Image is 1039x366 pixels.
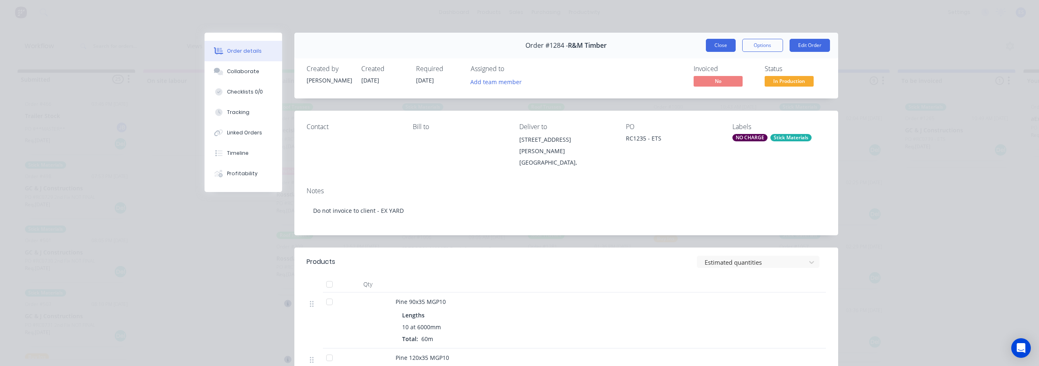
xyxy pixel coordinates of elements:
[205,163,282,184] button: Profitability
[519,123,613,131] div: Deliver to
[694,76,743,86] span: No
[402,335,418,343] span: Total:
[626,123,719,131] div: PO
[626,134,719,145] div: RC1235 - ETS
[307,65,352,73] div: Created by
[343,276,392,292] div: Qty
[471,76,526,87] button: Add team member
[402,323,441,331] span: 10 at 6000mm
[396,298,446,306] span: Pine 90x35 MGP10
[307,257,335,267] div: Products
[466,76,526,87] button: Add team member
[706,39,736,52] button: Close
[396,354,449,362] span: Pine 120x35 MGP10
[416,65,461,73] div: Required
[227,68,259,75] div: Collaborate
[1011,338,1031,358] div: Open Intercom Messenger
[205,102,282,123] button: Tracking
[765,76,814,86] span: In Production
[765,76,814,88] button: In Production
[402,311,425,319] span: Lengths
[732,134,768,141] div: NO CHARGE
[519,145,613,168] div: [PERSON_NAME][GEOGRAPHIC_DATA],
[742,39,783,52] button: Options
[361,65,406,73] div: Created
[416,76,434,84] span: [DATE]
[205,143,282,163] button: Timeline
[790,39,830,52] button: Edit Order
[227,170,258,177] div: Profitability
[307,198,826,223] div: Do not invoice to client - EX YARD
[307,76,352,85] div: [PERSON_NAME]
[227,150,249,157] div: Timeline
[770,134,812,141] div: Stick Materials
[227,47,262,55] div: Order details
[519,134,613,168] div: [STREET_ADDRESS][PERSON_NAME][GEOGRAPHIC_DATA],
[307,187,826,195] div: Notes
[471,65,552,73] div: Assigned to
[418,335,436,343] span: 60m
[227,88,263,96] div: Checklists 0/0
[205,41,282,61] button: Order details
[694,65,755,73] div: Invoiced
[205,123,282,143] button: Linked Orders
[525,42,568,49] span: Order #1284 -
[227,129,262,136] div: Linked Orders
[732,123,826,131] div: Labels
[205,82,282,102] button: Checklists 0/0
[568,42,607,49] span: R&M Timber
[307,123,400,131] div: Contact
[765,65,826,73] div: Status
[413,123,506,131] div: Bill to
[205,61,282,82] button: Collaborate
[519,134,613,145] div: [STREET_ADDRESS]
[227,109,249,116] div: Tracking
[361,76,379,84] span: [DATE]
